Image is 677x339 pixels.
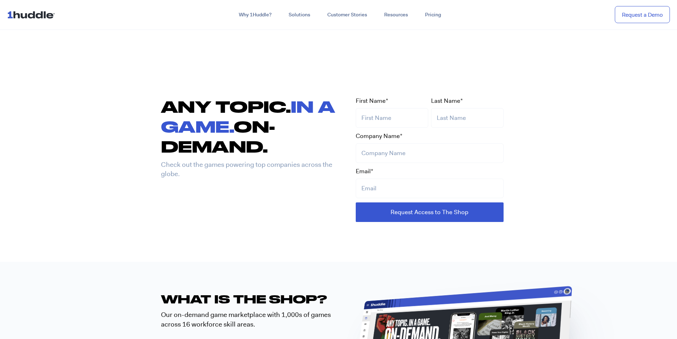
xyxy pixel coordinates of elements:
input: Company Name [356,143,504,163]
a: Pricing [417,9,450,21]
h1: ANY TOPIC. ON-DEMAND. [161,97,339,157]
input: Email [356,179,504,198]
a: Request a Demo [615,6,670,23]
p: Our on-demand game marketplace with 1,000s of games across 16 workforce skill areas. [161,310,333,329]
a: Solutions [280,9,319,21]
a: Resources [376,9,417,21]
input: First Name [356,108,428,128]
p: Check out the games powering top companies across the globe. [161,160,333,179]
span: Company Name [356,132,400,140]
input: Request Access to The Shop [356,202,504,222]
input: Last Name [431,108,504,128]
h2: What is The Shop? [161,292,339,307]
span: First Name [356,97,386,105]
img: ... [7,8,58,21]
span: Last Name [431,97,460,105]
a: Why 1Huddle? [230,9,280,21]
span: IN A GAME. [161,97,335,136]
a: Customer Stories [319,9,376,21]
span: Email [356,167,371,175]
